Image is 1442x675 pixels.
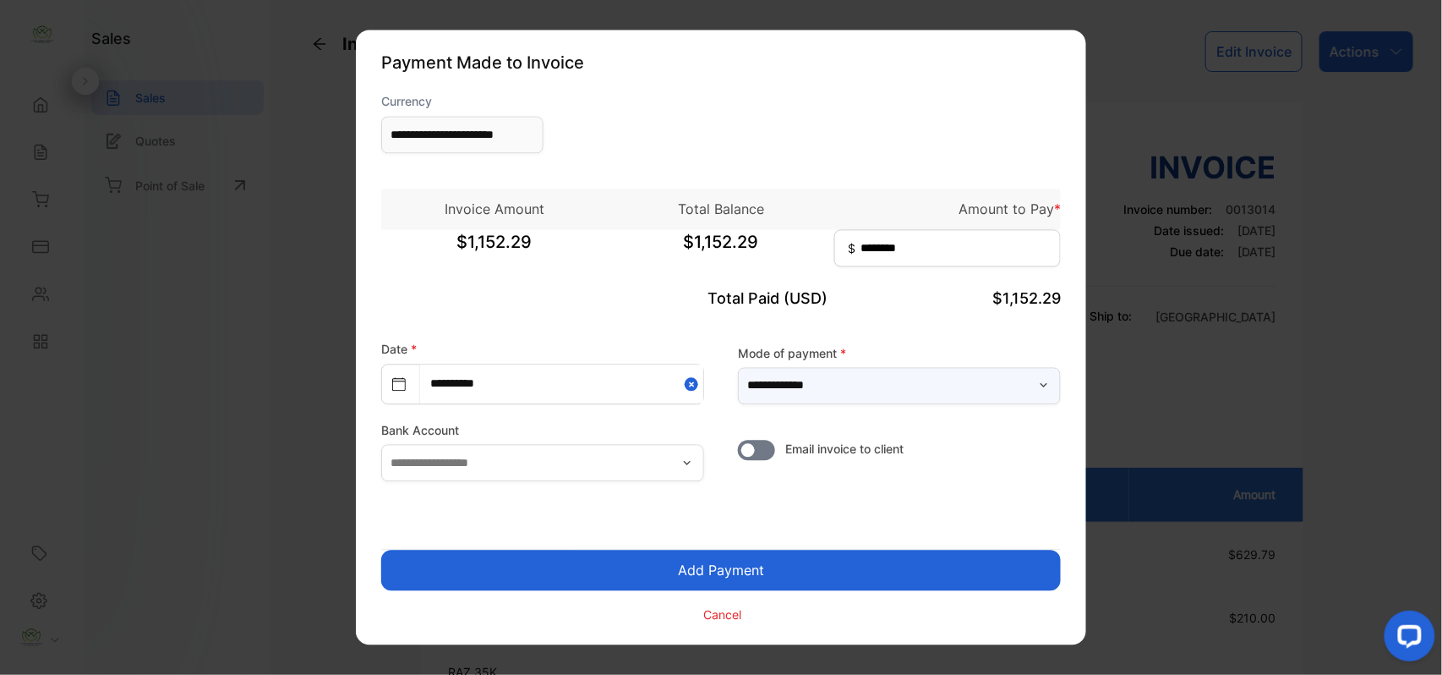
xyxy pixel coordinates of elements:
span: $1,152.29 [992,290,1061,308]
button: Add Payment [381,551,1061,591]
label: Currency [381,93,543,111]
p: Total Balance [608,200,834,220]
span: Email invoice to client [785,441,904,458]
label: Bank Account [381,422,704,440]
p: Payment Made to Invoice [381,51,1061,76]
p: Cancel [704,606,742,623]
label: Mode of payment [738,344,1061,362]
span: $1,152.29 [381,230,608,272]
button: Close [685,365,703,403]
p: Total Paid (USD) [608,288,834,310]
span: $1,152.29 [608,230,834,272]
span: $ [848,240,855,258]
iframe: LiveChat chat widget [1371,604,1442,675]
p: Invoice Amount [381,200,608,220]
p: Amount to Pay [834,200,1061,220]
label: Date [381,343,417,357]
